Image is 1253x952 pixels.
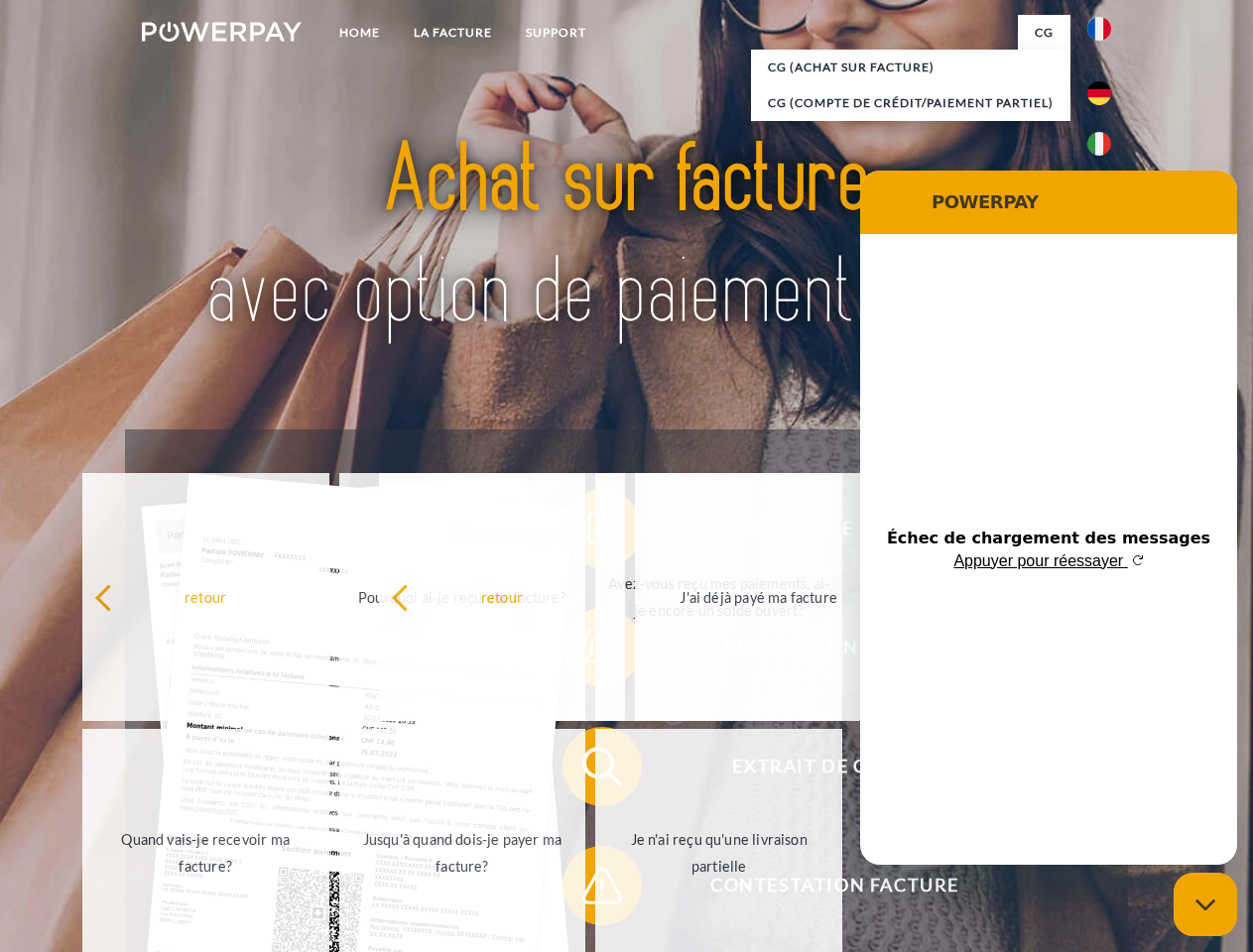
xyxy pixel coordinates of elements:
[1087,132,1111,156] img: it
[1087,17,1111,41] img: fr
[1174,873,1237,936] iframe: Bouton de lancement de la fenêtre de messagerie
[751,85,1070,121] a: CG (Compte de crédit/paiement partiel)
[142,22,302,42] img: logo-powerpay-white.svg
[1018,15,1070,51] a: CG
[94,826,317,880] div: Quand vais-je recevoir ma facture?
[351,826,574,880] div: Jusqu'à quand dois-je payer ma facture?
[322,15,397,51] a: Home
[94,583,317,610] div: retour
[391,583,614,610] div: retour
[860,171,1237,865] iframe: Fenêtre de messagerie
[509,15,603,51] a: Support
[647,583,870,610] div: J'ai déjà payé ma facture
[1087,81,1111,105] img: de
[751,50,1070,85] a: CG (achat sur facture)
[351,583,574,610] div: Pourquoi ai-je reçu une facture?
[397,15,509,51] a: LA FACTURE
[607,826,830,880] div: Je n'ai reçu qu'une livraison partielle
[189,95,1064,380] img: title-powerpay_fr.svg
